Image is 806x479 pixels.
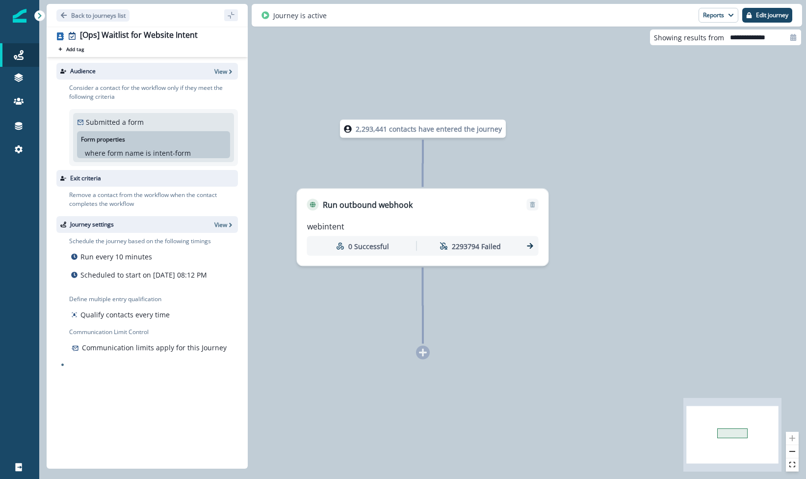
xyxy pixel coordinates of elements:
[214,221,234,229] button: View
[70,67,96,76] p: Audience
[423,268,423,344] g: Edge from 0a0e7830-ca62-4eeb-a314-f179de5fc1a0 to node-add-under-ebb7789a-7910-4582-94f3-1b5f268c...
[80,310,170,320] p: Qualify contacts every time
[214,67,227,76] p: View
[423,140,423,187] g: Edge from node-dl-count to 0a0e7830-ca62-4eeb-a314-f179de5fc1a0
[69,237,211,246] p: Schedule the journey based on the following timings
[356,124,502,134] p: 2,293,441 contacts have entered the journey
[81,135,125,144] p: Form properties
[56,9,130,22] button: Go back
[146,148,151,158] p: is
[273,10,327,21] p: Journey is active
[82,342,227,353] p: Communication limits apply for this Journey
[323,199,413,211] p: Run outbound webhook
[329,120,517,138] div: 2,293,441 contacts have entered the journey
[786,445,799,458] button: zoom out
[69,84,238,101] p: Consider a contact for the workflow only if they meet the following criteria
[452,241,501,251] p: 2293794 Failed
[224,9,238,21] button: sidebar collapse toggle
[86,117,144,127] p: Submitted a form
[66,46,84,52] p: Add tag
[80,252,152,262] p: Run every 10 minutes
[297,189,549,266] div: Run outbound webhookRemovewebintent0 Successful2293794 Failed
[786,458,799,472] button: fit view
[742,8,792,23] button: Edit journey
[153,148,191,158] p: intent-form
[71,11,126,20] p: Back to journeys list
[80,30,198,41] div: [Ops] Waitlist for Website Intent
[699,8,738,23] button: Reports
[307,221,344,232] p: webintent
[756,12,788,19] p: Edit journey
[80,270,207,280] p: Scheduled to start on [DATE] 08:12 PM
[70,220,114,229] p: Journey settings
[70,174,101,183] p: Exit criteria
[69,191,238,208] p: Remove a contact from the workflow when the contact completes the workflow
[654,32,724,43] p: Showing results from
[13,9,26,23] img: Inflection
[56,45,86,53] button: Add tag
[69,295,172,304] p: Define multiple entry qualification
[85,148,144,158] p: where form name
[69,328,238,337] p: Communication Limit Control
[348,241,389,251] p: 0 Successful
[214,221,227,229] p: View
[214,67,234,76] button: View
